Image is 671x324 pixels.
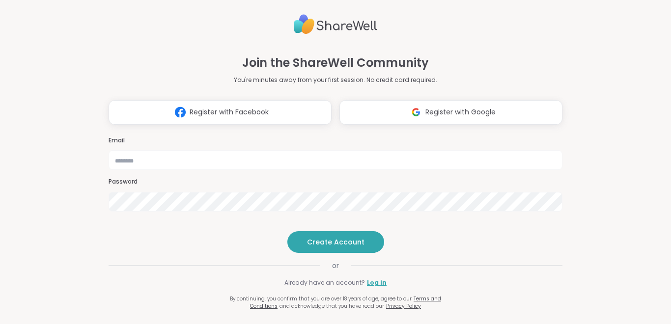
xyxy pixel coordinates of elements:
span: Register with Google [425,107,496,117]
button: Create Account [287,231,384,253]
span: Already have an account? [284,278,365,287]
h3: Password [109,178,562,186]
img: ShareWell Logomark [407,103,425,121]
span: Register with Facebook [190,107,269,117]
span: Create Account [307,237,364,247]
a: Terms and Conditions [250,295,441,310]
img: ShareWell Logomark [171,103,190,121]
span: and acknowledge that you have read our [280,302,384,310]
h1: Join the ShareWell Community [242,54,429,72]
span: By continuing, you confirm that you are over 18 years of age, agree to our [230,295,412,302]
p: You're minutes away from your first session. No credit card required. [234,76,437,84]
button: Register with Facebook [109,100,332,125]
a: Log in [367,278,387,287]
h3: Email [109,136,562,145]
img: ShareWell Logo [294,10,377,38]
span: or [320,261,351,270]
a: Privacy Policy [386,302,421,310]
button: Register with Google [339,100,562,125]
